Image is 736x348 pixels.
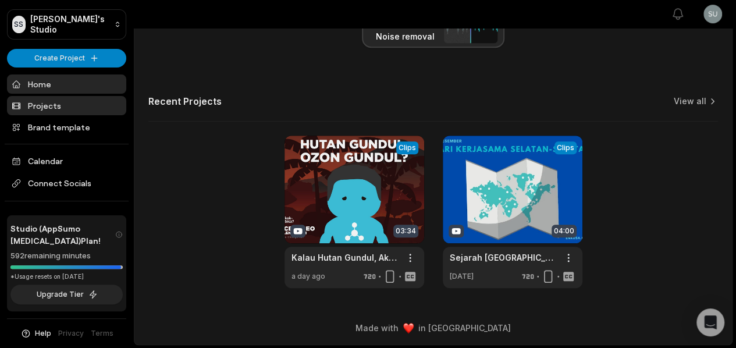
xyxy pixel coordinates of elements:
[35,328,51,339] span: Help
[44,69,104,76] div: Domain Overview
[7,49,126,68] button: Create Project
[91,328,113,339] a: Terms
[7,96,126,115] a: Projects
[148,95,222,107] h2: Recent Projects
[20,328,51,339] button: Help
[31,68,41,77] img: tab_domain_overview_orange.svg
[7,173,126,194] span: Connect Socials
[7,118,126,137] a: Brand template
[403,323,414,333] img: heart emoji
[7,151,126,171] a: Calendar
[10,250,123,262] div: 592 remaining minutes
[30,14,109,35] p: [PERSON_NAME]'s Studio
[58,328,84,339] a: Privacy
[10,222,115,247] span: Studio (AppSumo [MEDICAL_DATA]) Plan!
[10,272,123,281] div: *Usage resets on [DATE]
[116,68,125,77] img: tab_keywords_by_traffic_grey.svg
[19,30,28,40] img: website_grey.svg
[376,30,440,42] h3: Noise removal
[10,285,123,304] button: Upgrade Tier
[674,95,706,107] a: View all
[291,251,399,264] a: Kalau Hutan Gundul, Akankah Ozon Semakin Bolong? #sciencevideochallenge #untukmubumiku
[30,30,128,40] div: Domain: [DOMAIN_NAME]
[7,74,126,94] a: Home
[12,16,26,33] div: SS
[33,19,57,28] div: v 4.0.25
[145,322,721,334] div: Made with in [GEOGRAPHIC_DATA]
[19,19,28,28] img: logo_orange.svg
[450,251,557,264] a: Sejarah [GEOGRAPHIC_DATA] 19 Desember
[696,308,724,336] div: Open Intercom Messenger
[129,69,196,76] div: Keywords by Traffic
